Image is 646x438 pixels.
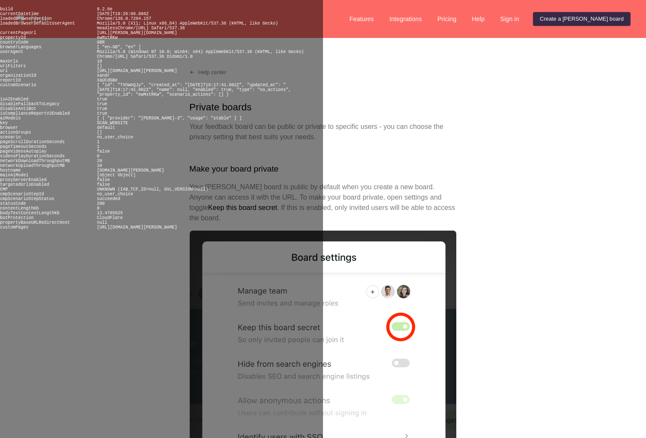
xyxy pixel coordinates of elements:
[97,45,141,50] pre: [ "en-GB", "en" ]
[97,69,177,73] pre: [URL][DOMAIN_NAME][PERSON_NAME]
[383,12,429,26] a: Integrations
[97,97,107,102] pre: true
[97,178,110,182] pre: false
[189,163,457,175] h2: Make your board private
[97,111,107,116] pre: true
[97,40,105,45] pre: GBR
[97,216,123,220] pre: CloudFlare
[97,102,107,106] pre: true
[97,121,128,125] pre: SCAN_WEBSITE
[97,140,100,144] pre: 1
[189,182,457,223] p: Your [PERSON_NAME] board is public by default when you create a new board. Anyone can access it w...
[97,173,136,178] pre: [object Object]
[97,197,120,201] pre: succeeded
[97,83,291,97] pre: { "id": "TXhWAQJy", "created_at": "[DATE]T19:17:41.902Z", "updated_at": "[DATE]T19:17:41.902Z", "...
[97,35,118,40] pre: ewMxtRKw
[97,130,102,135] pre: []
[97,182,110,187] pre: false
[97,106,107,111] pre: true
[189,100,457,115] h1: Private boards
[97,206,100,211] pre: 0
[97,220,107,225] pre: null
[97,78,118,83] pre: XaUCdGBe
[97,211,123,216] pre: 13.4765625
[189,122,457,142] p: Your feedback board can be public or private to specific users - you can choose the privacy setti...
[97,73,110,78] pre: xandr
[97,16,151,21] pre: Chrome/138.0.7204.157
[97,187,208,192] pre: UNKNOWN (IAB_TCF_ID=null, GVL_VERSION=null)
[97,168,164,173] pre: [DOMAIN_NAME][PERSON_NAME]
[97,116,242,121] pre: [ { "provider": "[PERSON_NAME]-3", "usage": "stable" } ]
[97,31,177,35] pre: [URL][PERSON_NAME][DOMAIN_NAME]
[97,225,177,230] pre: [URL][DOMAIN_NAME][PERSON_NAME]
[97,50,304,59] pre: Mozilla/5.0 (Windows NT 10.0; Win64; x64) AppleWebKit/537.36 (KHTML, like Gecko) Chrome/[URL] Saf...
[342,12,381,26] a: Features
[97,192,133,197] pre: no_user_choice
[533,12,630,26] a: Create a [PERSON_NAME] board
[97,59,102,64] pre: 10
[97,12,149,16] pre: [DATE]T19:26:08.886Z
[97,64,102,69] pre: []
[430,12,463,26] a: Pricing
[97,135,133,140] pre: no_user_choice
[465,12,492,26] a: Help
[97,201,105,206] pre: 200
[97,125,115,130] pre: default
[493,12,526,26] a: Sign in
[97,21,278,31] pre: Mozilla/5.0 (X11; Linux x86_64) AppleWebKit/537.36 (KHTML, like Gecko) HeadlessChrome/[URL] Safar...
[97,7,113,12] pre: 8.2.6e
[97,163,102,168] pre: 10
[97,154,100,159] pre: 0
[97,159,102,163] pre: 20
[97,149,110,154] pre: false
[97,144,100,149] pre: 1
